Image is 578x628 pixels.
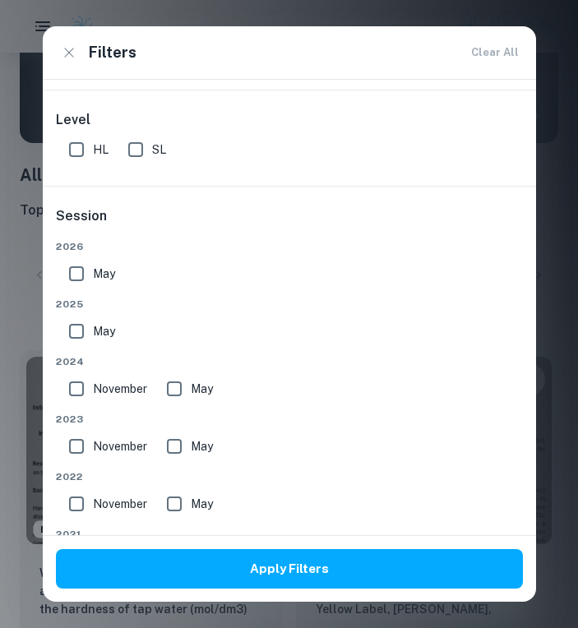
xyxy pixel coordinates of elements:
[93,380,147,398] span: November
[56,239,523,254] span: 2026
[191,380,213,398] span: May
[152,141,166,159] span: SL
[191,437,213,455] span: May
[93,265,115,283] span: May
[93,322,115,340] span: May
[56,412,523,427] span: 2023
[93,437,147,455] span: November
[56,469,523,484] span: 2022
[56,206,523,239] h6: Session
[56,297,523,312] span: 2025
[56,110,523,130] h6: Level
[93,495,147,513] span: November
[89,41,136,64] h6: Filters
[93,141,109,159] span: HL
[56,549,523,589] button: Apply Filters
[56,527,523,542] span: 2021
[56,354,523,369] span: 2024
[191,495,213,513] span: May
